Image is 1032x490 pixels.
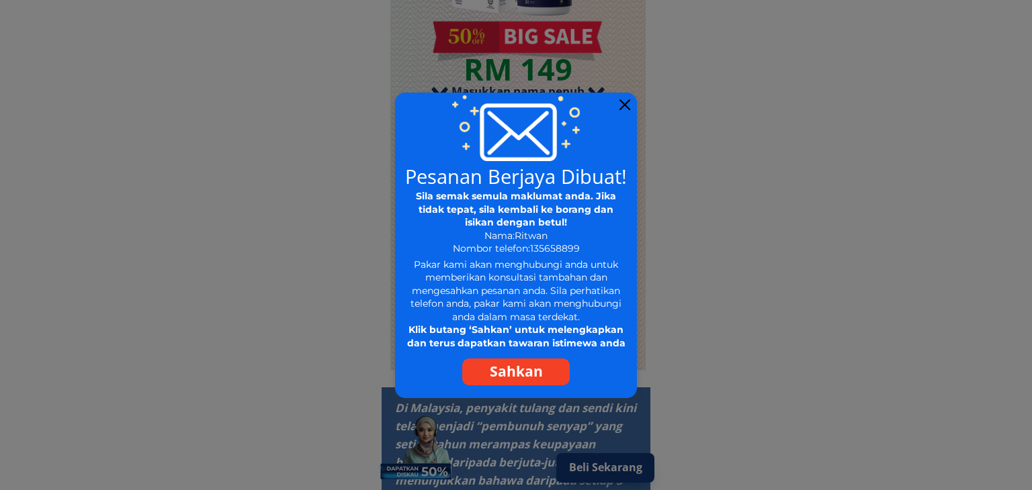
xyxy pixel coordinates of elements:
[406,190,626,256] div: Nama: Nombor telefon:
[515,230,548,242] span: Ritwan
[403,166,629,186] h2: Pesanan Berjaya Dibuat!
[407,324,626,349] span: Klik butang ‘Sahkan’ untuk melengkapkan dan terus dapatkan tawaran istimewa anda
[462,358,570,385] a: Sahkan
[406,258,626,350] div: Pakar kami akan menghubungi anda untuk memberikan konsultasi tambahan dan mengesahkan pesanan and...
[416,190,616,228] span: Sila semak semula maklumat anda. Jika tidak tepat, sila kembali ke borang dan isikan dengan betul!
[530,242,580,254] span: 135658899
